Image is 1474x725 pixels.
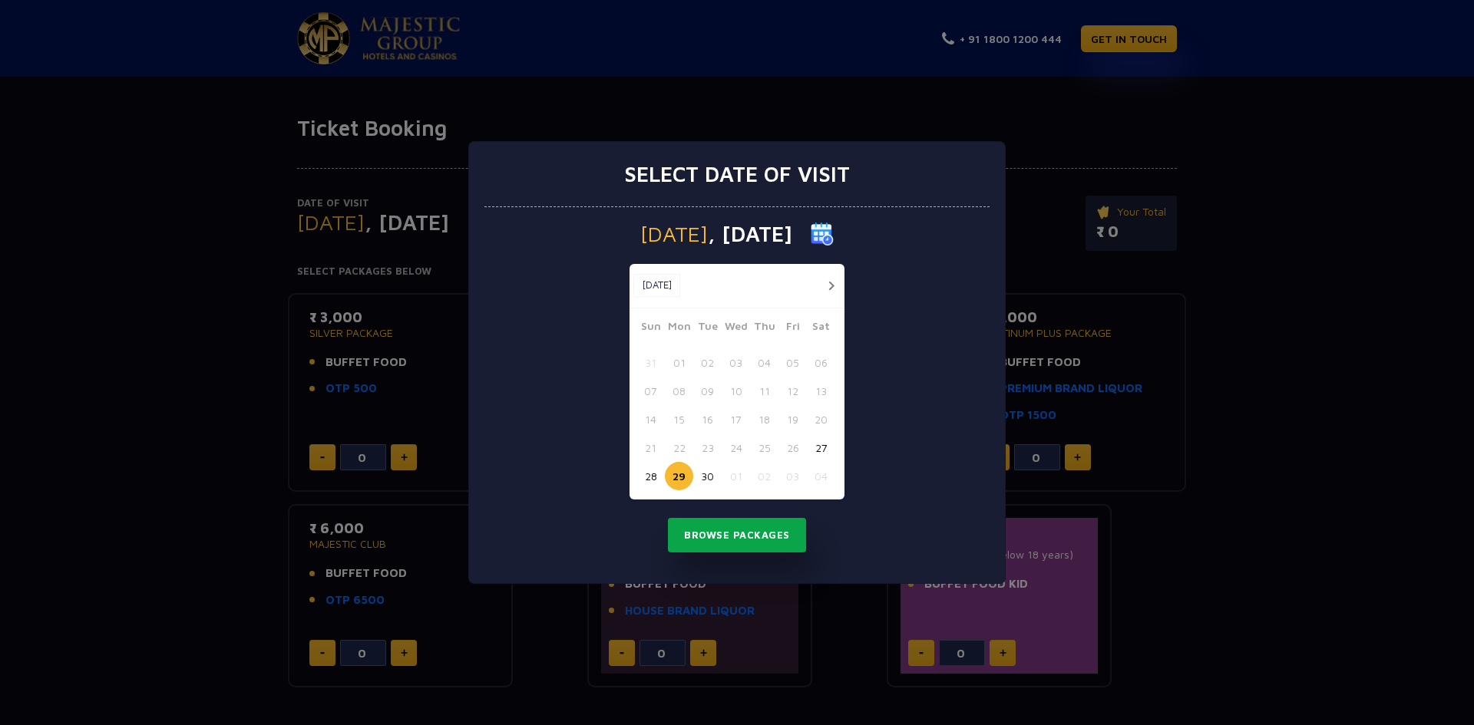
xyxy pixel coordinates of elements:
button: 12 [778,377,807,405]
span: Mon [665,318,693,339]
span: Tue [693,318,722,339]
button: 14 [636,405,665,433]
button: 11 [750,377,778,405]
button: 15 [665,405,693,433]
button: 13 [807,377,835,405]
button: 18 [750,405,778,433]
button: 04 [750,348,778,377]
button: 17 [722,405,750,433]
button: 04 [807,462,835,490]
h3: Select date of visit [624,161,850,187]
span: Thu [750,318,778,339]
button: 27 [807,433,835,462]
button: 22 [665,433,693,462]
button: 06 [807,348,835,377]
span: Wed [722,318,750,339]
button: 20 [807,405,835,433]
button: [DATE] [633,274,680,297]
button: 02 [750,462,778,490]
button: 30 [693,462,722,490]
span: [DATE] [640,223,708,245]
button: 26 [778,433,807,462]
span: Fri [778,318,807,339]
button: 02 [693,348,722,377]
button: 10 [722,377,750,405]
button: Browse Packages [668,518,806,553]
span: , [DATE] [708,223,792,245]
button: 09 [693,377,722,405]
button: 31 [636,348,665,377]
button: 23 [693,433,722,462]
button: 25 [750,433,778,462]
button: 29 [665,462,693,490]
button: 24 [722,433,750,462]
button: 01 [722,462,750,490]
button: 07 [636,377,665,405]
button: 16 [693,405,722,433]
button: 28 [636,462,665,490]
img: calender icon [811,222,834,246]
button: 05 [778,348,807,377]
button: 03 [778,462,807,490]
button: 03 [722,348,750,377]
span: Sat [807,318,835,339]
span: Sun [636,318,665,339]
button: 19 [778,405,807,433]
button: 08 [665,377,693,405]
button: 21 [636,433,665,462]
button: 01 [665,348,693,377]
